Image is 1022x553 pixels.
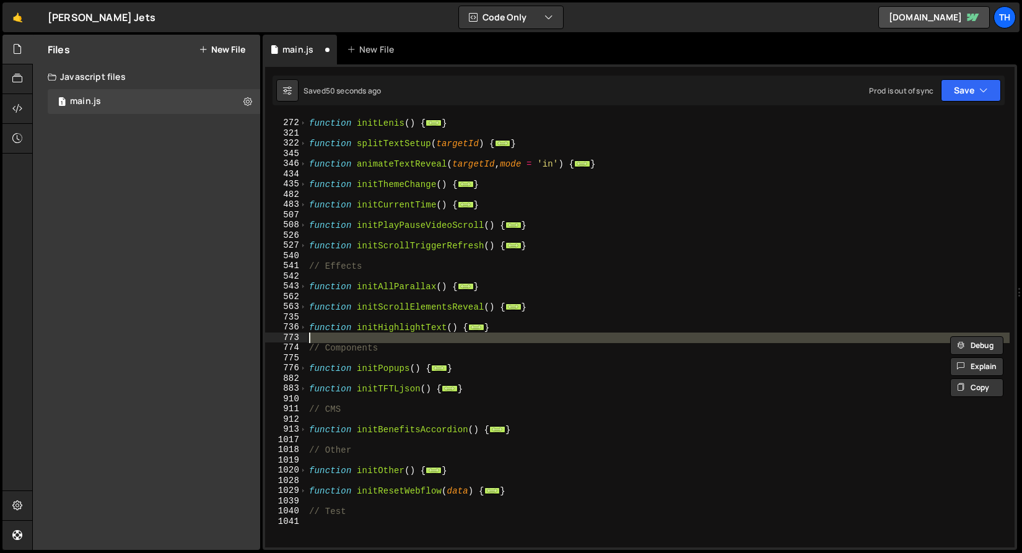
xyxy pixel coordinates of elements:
div: 735 [265,312,307,323]
div: 1040 [265,506,307,516]
div: 435 [265,179,307,189]
span: ... [574,160,590,167]
a: 🤙 [2,2,33,32]
span: ... [458,283,474,290]
div: 1028 [265,476,307,486]
div: 773 [265,333,307,343]
span: ... [431,365,447,372]
div: 1019 [265,455,307,466]
span: ... [505,303,522,310]
span: ... [426,120,442,126]
div: 910 [265,394,307,404]
div: 541 [265,261,307,271]
div: 321 [265,128,307,139]
h2: Files [48,43,70,56]
button: Debug [950,336,1003,355]
div: 272 [265,118,307,128]
div: 882 [265,373,307,384]
div: 776 [265,363,307,373]
div: 345 [265,149,307,159]
div: Javascript files [33,64,260,89]
button: Copy [950,378,1003,397]
div: 774 [265,342,307,353]
span: ... [505,222,522,229]
span: ... [505,242,522,249]
div: 1018 [265,445,307,455]
div: New File [347,43,399,56]
div: 322 [265,138,307,149]
div: 562 [265,292,307,302]
div: 1020 [265,465,307,476]
div: 483 [265,199,307,210]
div: 527 [265,240,307,251]
button: Code Only [459,6,563,28]
div: 775 [265,353,307,364]
button: New File [199,45,245,54]
div: 50 seconds ago [326,85,381,96]
div: [PERSON_NAME] Jets [48,10,155,25]
div: 543 [265,281,307,292]
button: Explain [950,357,1003,376]
div: Saved [304,85,381,96]
div: 1039 [265,496,307,507]
span: ... [484,487,500,494]
div: 1041 [265,516,307,527]
span: ... [495,140,511,147]
div: 911 [265,404,307,414]
div: 507 [265,210,307,220]
div: 508 [265,220,307,230]
div: 540 [265,251,307,261]
span: ... [458,201,474,208]
span: ... [426,467,442,474]
button: Save [941,79,1001,102]
div: 542 [265,271,307,282]
div: 563 [265,302,307,312]
a: [DOMAIN_NAME] [878,6,990,28]
span: ... [442,385,458,392]
span: 1 [58,98,66,108]
div: 912 [265,414,307,425]
div: 434 [265,169,307,180]
span: ... [458,181,474,188]
span: ... [489,426,505,433]
span: ... [468,324,484,331]
a: Th [994,6,1016,28]
div: 1017 [265,435,307,445]
div: Prod is out of sync [869,85,933,96]
div: main.js [70,96,101,107]
div: 913 [265,424,307,435]
div: 482 [265,189,307,200]
div: 736 [265,322,307,333]
div: main.js [282,43,313,56]
div: 883 [265,383,307,394]
div: 526 [265,230,307,241]
div: 1029 [265,486,307,496]
div: 346 [265,159,307,169]
div: 16759/45776.js [48,89,260,114]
